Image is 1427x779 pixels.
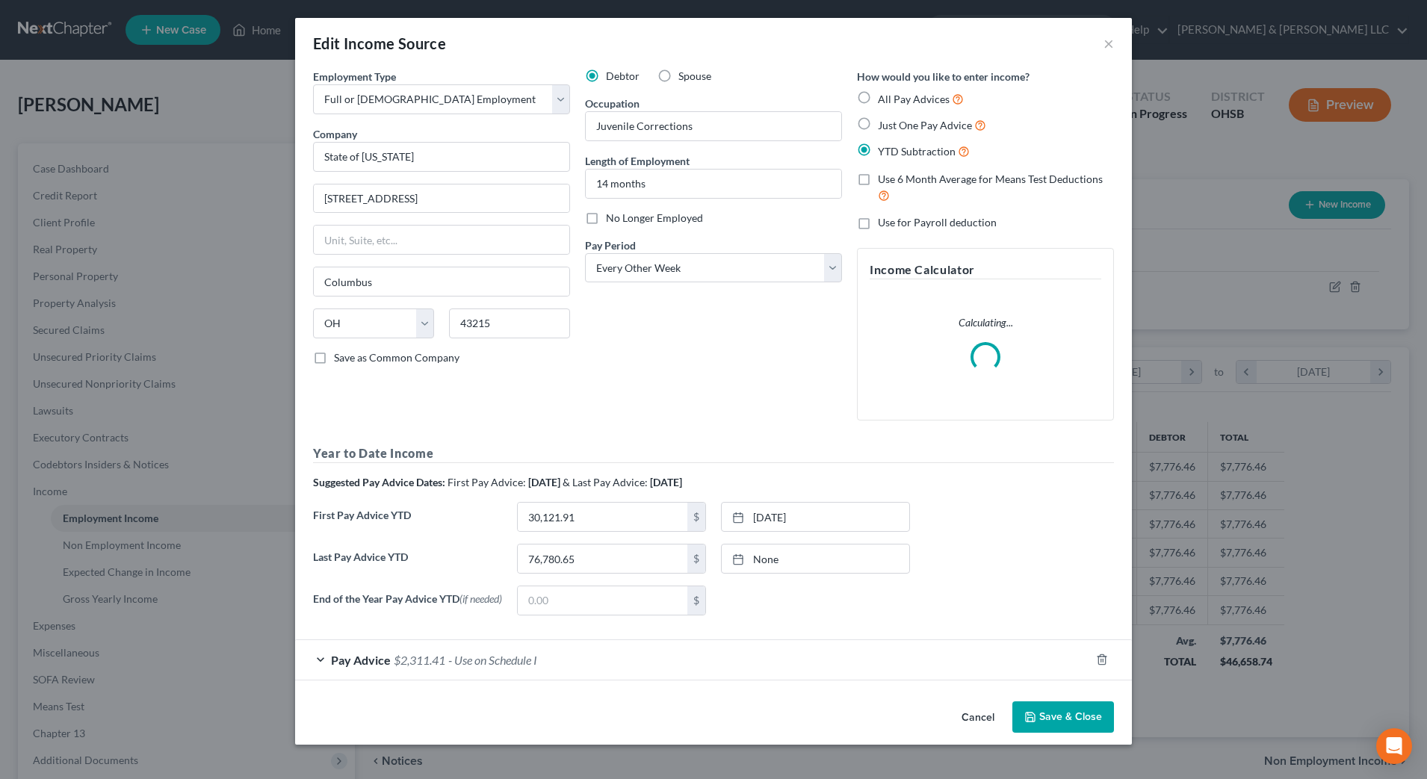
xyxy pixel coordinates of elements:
[314,267,569,296] input: Enter city...
[313,444,1114,463] h5: Year to Date Income
[306,586,510,627] label: End of the Year Pay Advice YTD
[448,476,526,488] span: First Pay Advice:
[563,476,648,488] span: & Last Pay Advice:
[722,503,909,531] a: [DATE]
[678,69,711,82] span: Spouse
[585,96,640,111] label: Occupation
[586,170,841,198] input: ex: 2 years
[1103,34,1114,52] button: ×
[870,261,1101,279] h5: Income Calculator
[1012,701,1114,733] button: Save & Close
[586,112,841,140] input: --
[306,544,510,586] label: Last Pay Advice YTD
[870,315,1101,330] p: Calculating...
[585,153,690,169] label: Length of Employment
[878,145,956,158] span: YTD Subtraction
[334,351,459,364] span: Save as Common Company
[878,93,950,105] span: All Pay Advices
[878,119,972,131] span: Just One Pay Advice
[857,69,1030,84] label: How would you like to enter income?
[394,653,445,667] span: $2,311.41
[306,502,510,544] label: First Pay Advice YTD
[585,239,636,252] span: Pay Period
[313,142,570,172] input: Search company by name...
[878,173,1103,185] span: Use 6 Month Average for Means Test Deductions
[518,586,687,615] input: 0.00
[528,476,560,488] strong: [DATE]
[950,703,1006,733] button: Cancel
[313,476,445,488] strong: Suggested Pay Advice Dates:
[687,586,705,615] div: $
[313,70,396,83] span: Employment Type
[518,544,687,573] input: 0.00
[459,592,502,605] span: (if needed)
[449,308,570,338] input: Enter zip...
[687,544,705,573] div: $
[687,503,705,531] div: $
[313,33,446,54] div: Edit Income Source
[606,69,640,82] span: Debtor
[518,503,687,531] input: 0.00
[722,544,909,573] a: None
[313,128,357,140] span: Company
[606,211,703,224] span: No Longer Employed
[448,653,537,667] span: - Use on Schedule I
[331,653,391,667] span: Pay Advice
[314,226,569,254] input: Unit, Suite, etc...
[878,216,997,229] span: Use for Payroll deduction
[1376,728,1412,764] div: Open Intercom Messenger
[650,476,682,488] strong: [DATE]
[314,184,569,213] input: Enter address...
